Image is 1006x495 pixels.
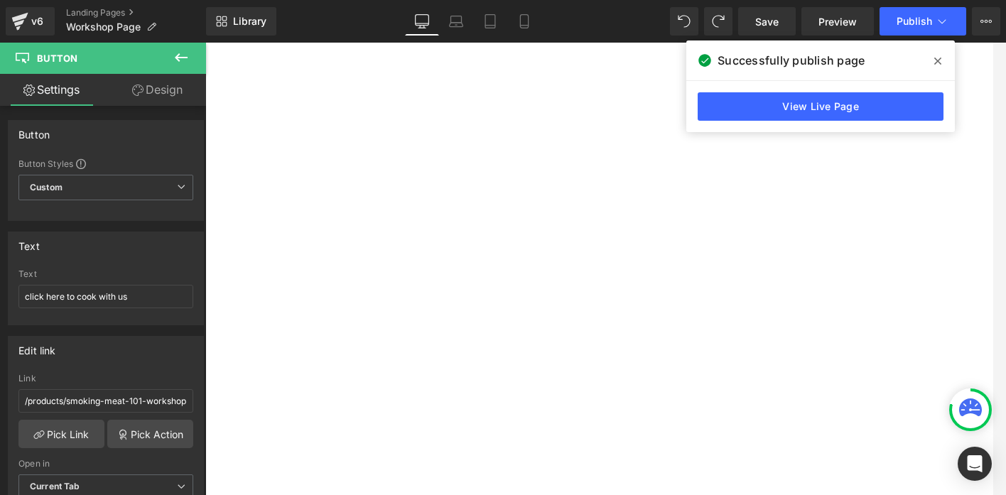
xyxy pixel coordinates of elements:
div: Button Styles [18,158,193,169]
a: Pick Action [107,420,193,448]
a: Desktop [405,7,439,36]
button: Redo [704,7,732,36]
input: https://your-shop.myshopify.com [18,389,193,413]
a: Laptop [439,7,473,36]
a: Pick Link [18,420,104,448]
span: Successfully publish page [718,52,865,69]
div: Link [18,374,193,384]
div: Button [18,121,50,141]
a: Mobile [507,7,541,36]
span: Publish [897,16,932,27]
b: Current Tab [30,481,80,491]
a: Design [106,74,209,106]
a: Tablet [473,7,507,36]
a: View Live Page [698,92,943,121]
a: Landing Pages [66,7,206,18]
button: Undo [670,7,698,36]
span: Button [37,53,77,64]
span: Workshop Page [66,21,141,33]
a: v6 [6,7,55,36]
div: Open in [18,459,193,469]
a: New Library [206,7,276,36]
div: Text [18,269,193,279]
div: Open Intercom Messenger [958,447,992,481]
a: Preview [801,7,874,36]
div: Edit link [18,337,56,357]
span: Library [233,15,266,28]
div: v6 [28,12,46,31]
b: Custom [30,182,63,194]
span: Preview [818,14,857,29]
div: Text [18,232,40,252]
button: More [972,7,1000,36]
button: Publish [880,7,966,36]
span: Save [755,14,779,29]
